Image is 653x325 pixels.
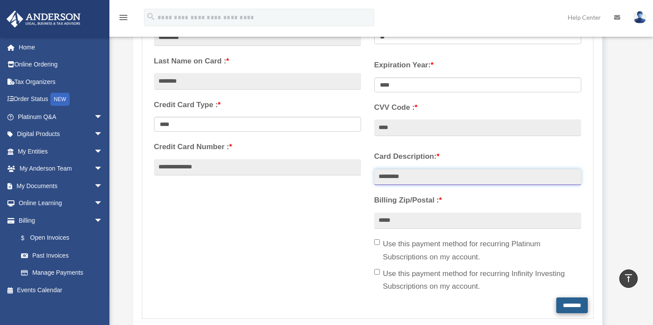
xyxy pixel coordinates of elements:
img: User Pic [633,11,646,24]
span: arrow_drop_down [94,108,112,126]
a: Digital Productsarrow_drop_down [6,126,116,143]
a: Events Calendar [6,281,116,299]
label: CVV Code : [374,101,581,114]
a: Order StatusNEW [6,91,116,108]
a: Online Learningarrow_drop_down [6,195,116,212]
input: Use this payment method for recurring Infinity Investing Subscriptions on my account. [374,269,380,275]
span: arrow_drop_down [94,212,112,230]
a: Past Invoices [12,247,116,264]
a: My Entitiesarrow_drop_down [6,143,116,160]
a: vertical_align_top [619,269,638,288]
a: Home [6,38,116,56]
i: search [146,12,156,21]
a: Online Ordering [6,56,116,73]
a: My Anderson Teamarrow_drop_down [6,160,116,178]
span: arrow_drop_down [94,126,112,143]
a: Manage Payments [12,264,112,282]
a: Billingarrow_drop_down [6,212,116,229]
label: Use this payment method for recurring Infinity Investing Subscriptions on my account. [374,267,581,294]
div: NEW [50,93,70,106]
label: Credit Card Number : [154,140,361,154]
i: menu [118,12,129,23]
span: arrow_drop_down [94,177,112,195]
span: arrow_drop_down [94,143,112,161]
img: Anderson Advisors Platinum Portal [4,10,83,28]
span: $ [26,233,30,244]
span: arrow_drop_down [94,195,112,213]
label: Expiration Year: [374,59,581,72]
a: $Open Invoices [12,229,116,247]
a: My Documentsarrow_drop_down [6,177,116,195]
label: Card Description: [374,150,581,163]
i: vertical_align_top [623,273,634,283]
a: menu [118,15,129,23]
label: Use this payment method for recurring Platinum Subscriptions on my account. [374,238,581,264]
input: Use this payment method for recurring Platinum Subscriptions on my account. [374,239,380,245]
label: Last Name on Card : [154,55,361,68]
span: arrow_drop_down [94,160,112,178]
a: Tax Organizers [6,73,116,91]
label: Credit Card Type : [154,98,361,112]
label: Billing Zip/Postal : [374,194,581,207]
a: Platinum Q&Aarrow_drop_down [6,108,116,126]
